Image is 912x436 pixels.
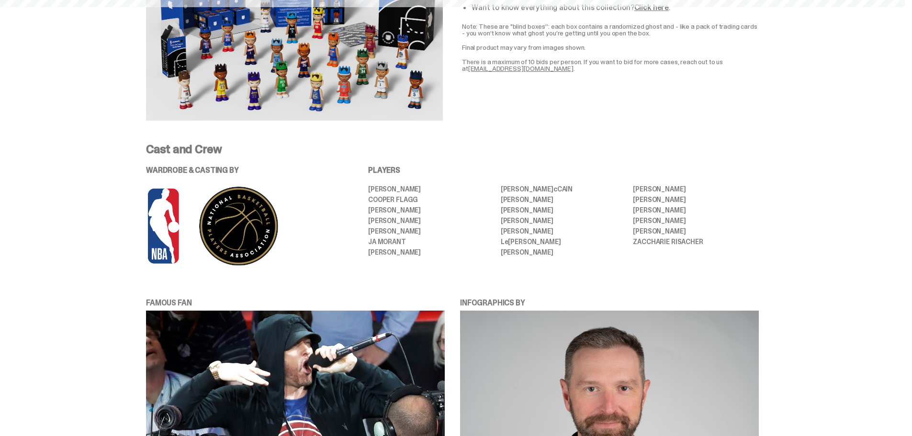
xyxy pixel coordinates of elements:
li: ZACCHARIE RISACHER [633,238,759,245]
li: [PERSON_NAME] [368,186,494,192]
p: Final product may vary from images shown. [462,44,759,51]
li: [PERSON_NAME] [368,228,494,235]
p: There is a maximum of 10 bids per person. If you want to bid for more cases, reach out to us at . [462,58,759,72]
li: [PERSON_NAME] [368,249,494,256]
p: PLAYERS [368,167,759,174]
a: [EMAIL_ADDRESS][DOMAIN_NAME] [468,64,574,73]
li: [PERSON_NAME] [633,228,759,235]
li: [PERSON_NAME] [633,186,759,192]
li: [PERSON_NAME] [501,217,627,224]
p: Note: These are "blind boxes”: each box contains a randomized ghost and - like a pack of trading ... [462,23,759,36]
li: [PERSON_NAME] [368,207,494,213]
p: WARDROBE & CASTING BY [146,167,341,174]
li: [PERSON_NAME] CAIN [501,186,627,192]
li: L [PERSON_NAME] [501,238,627,245]
li: [PERSON_NAME] [501,249,627,256]
li: [PERSON_NAME] [501,207,627,213]
li: Want to know everything about this collection? . [472,4,759,11]
li: [PERSON_NAME] [633,217,759,224]
img: NBA%20and%20PA%20logo%20for%20PDP-04.png [146,186,314,267]
a: Click here [634,2,669,12]
p: FAMOUS FAN [146,299,445,307]
span: c [553,185,557,193]
span: e [505,237,508,246]
li: [PERSON_NAME] [501,196,627,203]
p: Cast and Crew [146,144,759,155]
li: JA MORANT [368,238,494,245]
p: INFOGRAPHICS BY [460,299,759,307]
li: Cooper Flagg [368,196,494,203]
li: [PERSON_NAME] [368,217,494,224]
li: [PERSON_NAME] [633,207,759,213]
li: [PERSON_NAME] [501,228,627,235]
li: [PERSON_NAME] [633,196,759,203]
